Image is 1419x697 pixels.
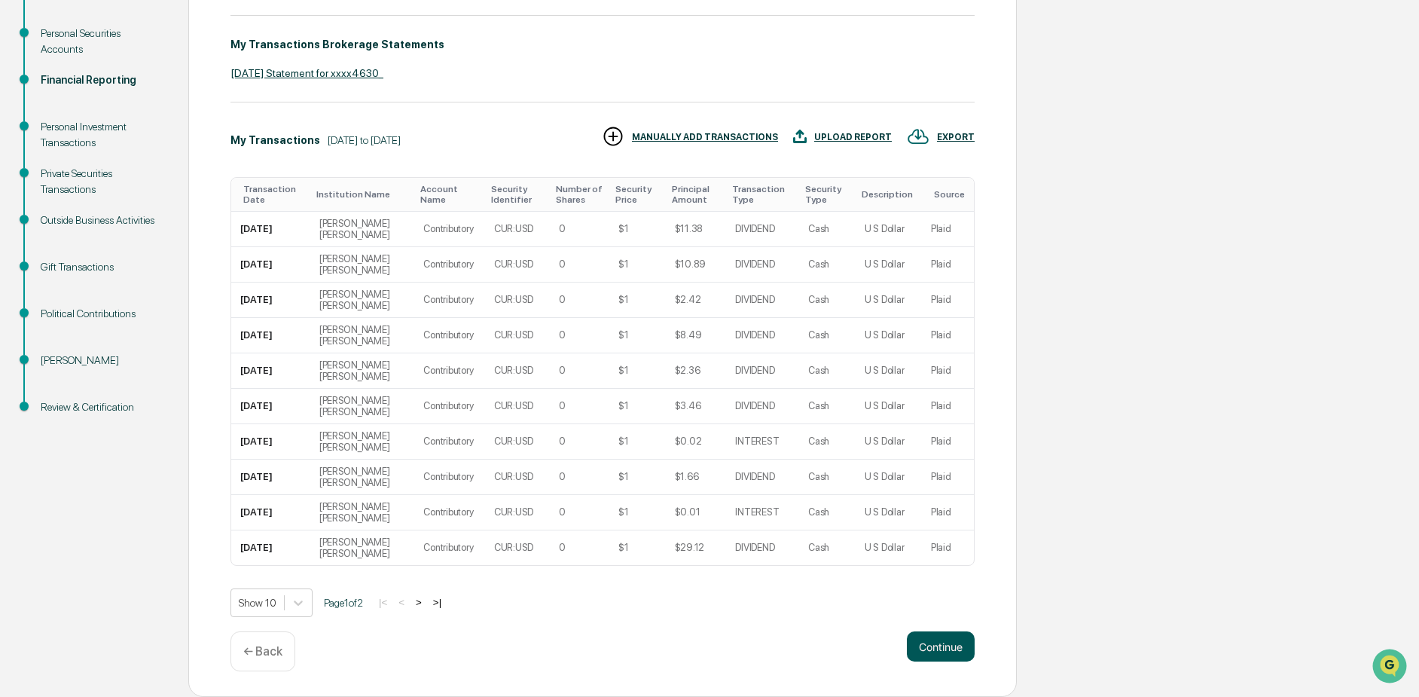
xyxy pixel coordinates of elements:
[231,389,310,424] td: [DATE]
[414,530,484,565] td: Contributory
[559,436,566,447] div: 0
[15,115,42,142] img: 1746055101610-c473b297-6a78-478c-a979-82029cc54cd1
[735,400,774,411] div: DIVIDEND
[494,294,533,305] div: CUR:USD
[494,365,533,376] div: CUR:USD
[865,506,904,518] div: U S Dollar
[675,365,700,376] div: $2.36
[559,329,566,341] div: 0
[602,125,624,148] img: MANUALLY ADD TRANSACTIONS
[865,294,904,305] div: U S Dollar
[374,596,392,609] button: |<
[808,542,829,553] div: Cash
[231,247,310,283] td: [DATE]
[808,258,829,270] div: Cash
[319,466,406,488] div: [PERSON_NAME] [PERSON_NAME]
[494,506,533,518] div: CUR:USD
[922,353,974,389] td: Plaid
[256,120,274,138] button: Start new chat
[230,134,320,146] div: My Transactions
[41,259,164,275] div: Gift Transactions
[865,542,904,553] div: U S Dollar
[9,184,103,211] a: 🖐️Preclearance
[414,495,484,530] td: Contributory
[494,400,533,411] div: CUR:USD
[41,166,164,197] div: Private Securities Transactions
[618,506,628,518] div: $1
[559,223,566,234] div: 0
[231,283,310,318] td: [DATE]
[735,436,779,447] div: INTEREST
[675,542,704,553] div: $29.12
[41,72,164,88] div: Financial Reporting
[1371,647,1411,688] iframe: Open customer support
[793,125,807,148] img: UPLOAD REPORT
[934,189,968,200] div: Toggle SortBy
[328,134,401,146] div: [DATE] to [DATE]
[319,289,406,311] div: [PERSON_NAME] [PERSON_NAME]
[735,329,774,341] div: DIVIDEND
[937,132,975,142] div: EXPORT
[394,596,409,609] button: <
[559,471,566,482] div: 0
[618,294,628,305] div: $1
[230,38,444,50] div: My Transactions Brokerage Statements
[618,223,628,234] div: $1
[814,132,892,142] div: UPLOAD REPORT
[735,471,774,482] div: DIVIDEND
[231,495,310,530] td: [DATE]
[922,318,974,353] td: Plaid
[414,212,484,247] td: Contributory
[862,189,916,200] div: Toggle SortBy
[316,189,409,200] div: Toggle SortBy
[51,115,247,130] div: Start new chat
[675,471,699,482] div: $1.66
[15,191,27,203] div: 🖐️
[41,353,164,368] div: [PERSON_NAME]
[922,389,974,424] td: Plaid
[675,436,702,447] div: $0.02
[672,184,721,205] div: Toggle SortBy
[618,329,628,341] div: $1
[106,255,182,267] a: Powered byPylon
[556,184,603,205] div: Toggle SortBy
[808,329,829,341] div: Cash
[735,365,774,376] div: DIVIDEND
[243,644,282,659] p: ← Back
[808,506,829,518] div: Cash
[675,294,701,305] div: $2.42
[865,400,904,411] div: U S Dollar
[559,365,566,376] div: 0
[559,506,566,518] div: 0
[618,365,628,376] div: $1
[319,253,406,276] div: [PERSON_NAME] [PERSON_NAME]
[808,294,829,305] div: Cash
[865,329,904,341] div: U S Dollar
[414,283,484,318] td: Contributory
[808,223,829,234] div: Cash
[865,365,904,376] div: U S Dollar
[675,400,701,411] div: $3.46
[103,184,193,211] a: 🗄️Attestations
[907,631,975,662] button: Continue
[411,596,426,609] button: >
[230,67,975,79] div: [DATE] Statement for xxxx4630_
[231,318,310,353] td: [DATE]
[319,501,406,524] div: [PERSON_NAME] [PERSON_NAME]
[414,353,484,389] td: Contributory
[414,460,484,495] td: Contributory
[865,223,904,234] div: U S Dollar
[150,255,182,267] span: Pylon
[414,247,484,283] td: Contributory
[632,132,778,142] div: MANUALLY ADD TRANSACTIONS
[922,495,974,530] td: Plaid
[735,223,774,234] div: DIVIDEND
[618,436,628,447] div: $1
[922,424,974,460] td: Plaid
[735,294,774,305] div: DIVIDEND
[319,218,406,240] div: [PERSON_NAME] [PERSON_NAME]
[559,294,566,305] div: 0
[41,399,164,415] div: Review & Certification
[319,537,406,559] div: [PERSON_NAME] [PERSON_NAME]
